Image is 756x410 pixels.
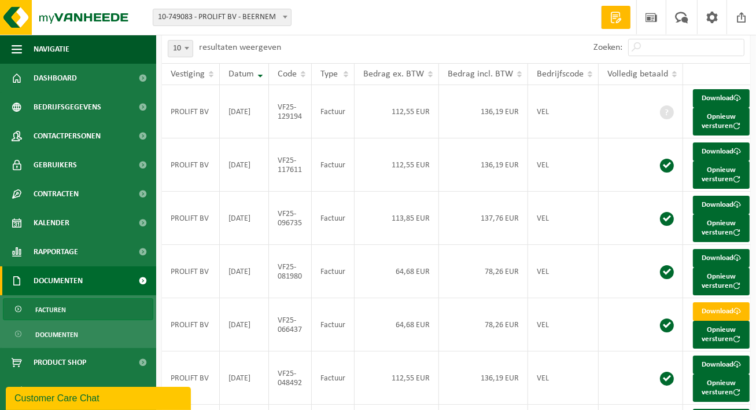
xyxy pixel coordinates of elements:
[693,214,750,242] button: Opnieuw versturen
[34,151,77,180] span: Gebruikers
[34,377,127,406] span: Acceptatievoorwaarden
[228,69,254,79] span: Datum
[269,245,312,298] td: VF25-081980
[269,352,312,405] td: VF25-048492
[34,266,83,295] span: Documenten
[537,69,584,79] span: Bedrijfscode
[693,142,750,161] a: Download
[34,93,101,122] span: Bedrijfsgegevens
[162,245,220,298] td: PROLIFT BV
[34,237,78,266] span: Rapportage
[693,321,750,349] button: Opnieuw versturen
[269,298,312,352] td: VF25-066437
[278,69,297,79] span: Code
[693,89,750,108] a: Download
[593,43,622,53] label: Zoeken:
[199,43,281,52] label: resultaten weergeven
[153,9,292,26] span: 10-749083 - PROLIFT BV - BEERNEM
[220,192,269,245] td: [DATE]
[693,161,750,189] button: Opnieuw versturen
[320,69,338,79] span: Type
[35,324,78,346] span: Documenten
[312,85,355,138] td: Factuur
[439,352,528,405] td: 136,19 EUR
[35,299,66,321] span: Facturen
[162,85,220,138] td: PROLIFT BV
[448,69,513,79] span: Bedrag incl. BTW
[34,122,101,151] span: Contactpersonen
[693,374,750,402] button: Opnieuw versturen
[528,138,599,192] td: VEL
[162,352,220,405] td: PROLIFT BV
[34,35,69,64] span: Navigatie
[34,348,86,377] span: Product Shop
[693,249,750,268] a: Download
[528,245,599,298] td: VEL
[220,138,269,192] td: [DATE]
[693,268,750,295] button: Opnieuw versturen
[312,298,355,352] td: Factuur
[3,298,153,320] a: Facturen
[269,192,312,245] td: VF25-096735
[162,298,220,352] td: PROLIFT BV
[220,352,269,405] td: [DATE]
[269,85,312,138] td: VF25-129194
[220,245,269,298] td: [DATE]
[528,352,599,405] td: VEL
[363,69,424,79] span: Bedrag ex. BTW
[355,245,439,298] td: 64,68 EUR
[3,323,153,345] a: Documenten
[312,245,355,298] td: Factuur
[355,192,439,245] td: 113,85 EUR
[355,298,439,352] td: 64,68 EUR
[312,352,355,405] td: Factuur
[693,196,750,214] a: Download
[269,138,312,192] td: VF25-117611
[528,192,599,245] td: VEL
[439,298,528,352] td: 78,26 EUR
[693,356,750,374] a: Download
[312,192,355,245] td: Factuur
[439,245,528,298] td: 78,26 EUR
[6,385,193,410] iframe: chat widget
[168,41,193,57] span: 10
[439,85,528,138] td: 136,19 EUR
[162,138,220,192] td: PROLIFT BV
[439,138,528,192] td: 136,19 EUR
[220,298,269,352] td: [DATE]
[34,180,79,208] span: Contracten
[355,138,439,192] td: 112,55 EUR
[528,298,599,352] td: VEL
[153,9,291,25] span: 10-749083 - PROLIFT BV - BEERNEM
[693,108,750,136] button: Opnieuw versturen
[355,85,439,138] td: 112,55 EUR
[34,64,77,93] span: Dashboard
[439,192,528,245] td: 137,76 EUR
[34,208,69,237] span: Kalender
[171,69,205,79] span: Vestiging
[162,192,220,245] td: PROLIFT BV
[355,352,439,405] td: 112,55 EUR
[312,138,355,192] td: Factuur
[607,69,668,79] span: Volledig betaald
[528,85,599,138] td: VEL
[693,302,750,321] a: Download
[220,85,269,138] td: [DATE]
